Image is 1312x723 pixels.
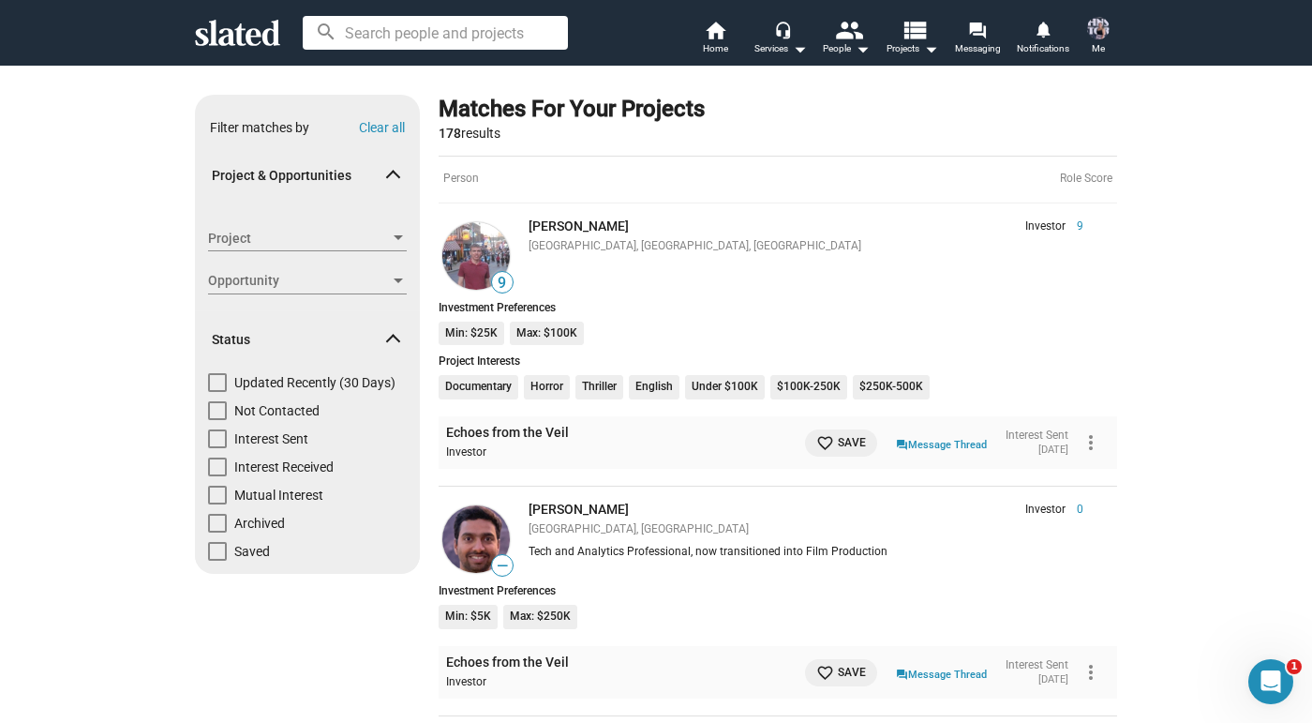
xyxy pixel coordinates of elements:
[1006,658,1068,673] div: Interest Sent
[1080,431,1102,454] mat-icon: more_vert
[22,343,59,381] img: Profile image for Team
[234,542,270,561] span: Saved
[685,375,765,399] li: Under $100K
[1025,503,1066,518] span: Investor
[195,210,420,311] div: Project & Opportunities
[22,135,59,173] img: Profile image for Jordan
[805,429,877,457] button: Save
[955,38,1001,60] span: Messaging
[439,218,514,294] a: Jeremy Meyer
[510,322,584,346] li: Max: $100K
[529,502,629,517] a: [PERSON_NAME]
[529,239,1083,254] div: [GEOGRAPHIC_DATA], [GEOGRAPHIC_DATA], [GEOGRAPHIC_DATA]
[67,501,101,520] div: Team
[446,675,788,690] div: Investor
[22,274,59,311] img: Profile image for Jordan
[439,126,500,141] span: results
[67,223,109,243] div: Jordan
[887,38,938,60] span: Projects
[250,550,375,625] button: Help
[853,375,930,399] li: $250K-500K
[234,486,323,505] span: Mutual Interest
[359,120,405,135] button: Clear all
[442,222,510,290] img: Jeremy Meyer
[1066,219,1083,234] span: 9
[439,584,1117,597] div: Investment Preferences
[896,667,908,683] mat-icon: question_answer
[879,19,945,60] button: Projects
[1092,38,1105,60] span: Me
[682,19,748,60] a: Home
[1060,172,1112,187] div: Role Score
[234,458,334,476] span: Interest Received
[1076,13,1121,62] button: Nicole SellMe
[67,67,296,82] span: so I received this message tonight.
[234,401,320,420] span: Not Contacted
[210,119,309,137] div: Filter matches by
[1038,444,1068,456] time: [DATE]
[195,146,420,206] mat-expansion-panel-header: Project & Opportunities
[195,373,420,570] div: Status
[439,95,705,125] div: Matches For Your Projects
[835,16,862,43] mat-icon: people
[105,362,157,382] div: • [DATE]
[816,434,834,452] mat-icon: favorite_border
[442,505,510,573] img: Suraj Gupta
[297,597,327,610] span: Help
[439,375,518,399] li: Documentary
[1066,503,1083,518] span: 0
[22,413,59,450] img: Profile image for Team
[529,545,1083,560] div: Tech and Analytics Professional, now transitioned into Film Production
[67,431,101,451] div: Team
[1034,20,1051,38] mat-icon: notifications
[439,126,461,141] strong: 178
[105,501,157,520] div: • [DATE]
[446,654,569,671] a: Echoes from the Veil
[805,659,877,686] button: Save
[748,19,813,60] button: Services
[1017,38,1069,60] span: Notifications
[896,434,987,453] a: Message Thread
[492,274,513,293] span: 9
[151,597,223,610] span: Messages
[1006,429,1068,444] div: Interest Sent
[629,375,679,399] li: English
[1080,661,1102,684] mat-icon: more_vert
[704,19,726,41] mat-icon: home
[945,19,1010,60] a: Messaging
[67,154,109,173] div: Jordan
[139,8,240,40] h1: Messages
[524,375,570,399] li: Horror
[446,445,788,460] div: Investor
[529,218,629,233] a: [PERSON_NAME]
[823,38,870,60] div: People
[816,433,866,453] span: Save
[67,293,109,312] div: Jordan
[492,557,513,575] span: —
[86,459,289,497] button: Send us a message
[439,322,504,346] li: Min: $25K
[439,502,514,577] a: Suraj Gupta
[208,229,390,249] span: Project
[112,293,165,312] div: • [DATE]
[816,663,866,683] span: Save
[446,424,569,442] a: Echoes from the Veil
[1010,19,1076,60] a: Notifications
[1287,659,1302,674] span: 1
[112,154,165,173] div: • [DATE]
[896,664,987,683] a: Message Thread
[208,271,390,291] span: Opportunity
[754,38,807,60] div: Services
[851,38,873,60] mat-icon: arrow_drop_down
[503,605,577,629] li: Max: $250K
[195,309,420,369] mat-expansion-panel-header: Status
[968,21,986,38] mat-icon: forum
[1248,659,1293,704] iframe: Intercom live chat
[439,605,498,629] li: Min: $5K
[575,375,623,399] li: Thriller
[303,16,568,50] input: Search people and projects
[703,38,728,60] span: Home
[774,21,791,38] mat-icon: headset_mic
[212,167,388,185] span: Project & Opportunities
[329,8,363,41] div: Close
